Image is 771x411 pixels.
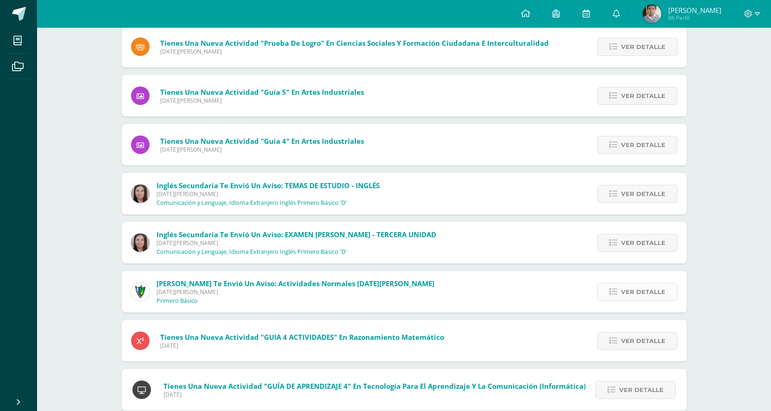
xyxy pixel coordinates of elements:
[157,239,436,247] span: [DATE][PERSON_NAME]
[160,97,364,104] span: [DATE][PERSON_NAME]
[157,297,198,305] p: Primero Básico
[621,234,665,252] span: Ver detalle
[157,279,434,288] span: [PERSON_NAME] te envió un aviso: Actividades Normales [DATE][PERSON_NAME]
[157,199,347,207] p: Comunicación y Lenguaje, Idioma Extranjero Inglés Primero Básico 'D'
[621,283,665,301] span: Ver detalle
[621,38,665,55] span: Ver detalle
[621,87,665,104] span: Ver detalle
[157,248,347,256] p: Comunicación y Lenguaje, Idioma Extranjero Inglés Primero Básico 'D'
[668,6,721,15] span: [PERSON_NAME]
[643,5,661,23] img: fa3ee579a16075afe409a863d26d9a77.png
[131,282,150,301] img: 9f174a157161b4ddbe12118a61fed988.png
[160,342,444,350] span: [DATE]
[157,181,380,190] span: Inglés Secundaria te envió un aviso: TEMAS DE ESTUDIO - INGLÉS
[160,332,444,342] span: Tienes una nueva actividad "GUIA 4 ACTIVIDADES" En Razonamiento Matemático
[163,381,586,391] span: Tienes una nueva actividad "GUÍA DE APRENDIZAJE 4" En Tecnología para el Aprendizaje y la Comunic...
[131,233,150,252] img: 8af0450cf43d44e38c4a1497329761f3.png
[160,136,364,146] span: Tienes una nueva actividad "Guía 4" En Artes Industriales
[157,288,434,296] span: [DATE][PERSON_NAME]
[621,332,665,350] span: Ver detalle
[621,185,665,202] span: Ver detalle
[131,184,150,203] img: 8af0450cf43d44e38c4a1497329761f3.png
[160,146,364,153] span: [DATE][PERSON_NAME]
[621,136,665,153] span: Ver detalle
[157,230,436,239] span: Inglés Secundaria te envió un aviso: EXAMEN [PERSON_NAME] - TERCERA UNIDAD
[160,38,549,48] span: Tienes una nueva actividad "Prueba de Logro" En Ciencias Sociales y Formación Ciudadana e Intercu...
[668,14,721,22] span: Mi Perfil
[160,48,549,55] span: [DATE][PERSON_NAME]
[619,381,664,399] span: Ver detalle
[163,391,586,399] span: [DATE]
[160,87,364,97] span: Tienes una nueva actividad "Guía 5" En Artes Industriales
[157,190,380,198] span: [DATE][PERSON_NAME]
